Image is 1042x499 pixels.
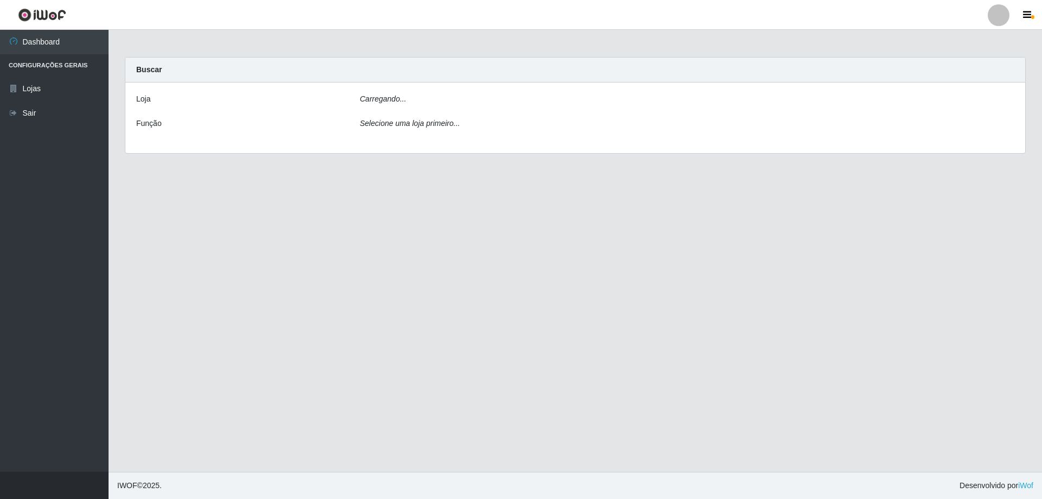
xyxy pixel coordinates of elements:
i: Carregando... [360,94,406,103]
label: Loja [136,93,150,105]
span: Desenvolvido por [960,480,1033,491]
strong: Buscar [136,65,162,74]
label: Função [136,118,162,129]
img: CoreUI Logo [18,8,66,22]
span: IWOF [117,481,137,490]
span: © 2025 . [117,480,162,491]
a: iWof [1018,481,1033,490]
i: Selecione uma loja primeiro... [360,119,460,128]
